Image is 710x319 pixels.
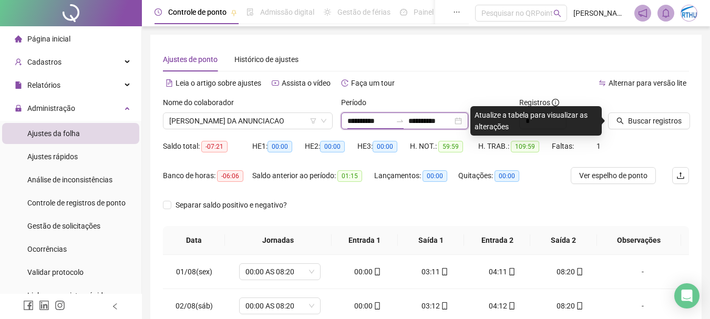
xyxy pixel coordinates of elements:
[324,8,331,16] span: sun
[579,170,647,181] span: Ver espelho de ponto
[612,266,674,277] div: -
[15,35,22,43] span: home
[176,267,212,276] span: 01/08(sex)
[163,97,241,108] label: Nome do colaborador
[341,97,373,108] label: Período
[458,170,532,182] div: Quitações:
[519,97,559,108] span: Registros
[305,140,357,152] div: HE 2:
[163,170,252,182] div: Banco de horas:
[573,7,628,19] span: [PERSON_NAME] - ARTHUZO
[341,79,348,87] span: history
[234,55,299,64] span: Histórico de ajustes
[321,118,327,124] span: down
[27,291,107,300] span: Link para registro rápido
[470,106,602,136] div: Atualize a tabela para visualizar as alterações
[217,170,243,182] span: -06:06
[163,55,218,64] span: Ajustes de ponto
[464,226,530,255] th: Entrada 2
[27,58,61,66] span: Cadastros
[27,268,84,276] span: Validar protocolo
[453,8,460,16] span: ellipsis
[507,302,516,310] span: mobile
[410,300,460,312] div: 03:12
[252,170,374,182] div: Saldo anterior ao período:
[15,58,22,66] span: user-add
[27,152,78,161] span: Ajustes rápidos
[163,226,225,255] th: Data
[155,8,162,16] span: clock-circle
[676,171,685,180] span: upload
[575,268,583,275] span: mobile
[616,117,624,125] span: search
[27,104,75,112] span: Administração
[168,8,227,16] span: Controle de ponto
[477,300,528,312] div: 04:12
[111,303,119,310] span: left
[27,199,126,207] span: Controle de registros de ponto
[544,266,595,277] div: 08:20
[628,115,682,127] span: Buscar registros
[260,8,314,16] span: Admissão digital
[608,112,690,129] button: Buscar registros
[511,141,539,152] span: 109:59
[343,300,393,312] div: 00:00
[252,140,305,152] div: HE 1:
[27,129,80,138] span: Ajustes da folha
[272,79,279,87] span: youtube
[282,79,331,87] span: Assista o vídeo
[246,8,254,16] span: file-done
[612,300,674,312] div: -
[27,222,100,230] span: Gestão de solicitações
[638,8,647,18] span: notification
[552,99,559,106] span: info-circle
[231,9,237,16] span: pushpin
[681,5,697,21] img: 48594
[176,302,213,310] span: 02/08(sáb)
[495,170,519,182] span: 00:00
[553,9,561,17] span: search
[163,140,252,152] div: Saldo total:
[410,266,460,277] div: 03:11
[373,302,381,310] span: mobile
[423,170,447,182] span: 00:00
[337,8,390,16] span: Gestão de férias
[27,245,67,253] span: Ocorrências
[27,176,112,184] span: Análise de inconsistências
[396,117,404,125] span: to
[27,35,70,43] span: Página inicial
[605,234,673,246] span: Observações
[396,117,404,125] span: swap-right
[39,300,49,311] span: linkedin
[544,300,595,312] div: 08:20
[477,266,528,277] div: 04:11
[55,300,65,311] span: instagram
[410,140,478,152] div: H. NOT.:
[440,302,448,310] span: mobile
[357,140,410,152] div: HE 3:
[507,268,516,275] span: mobile
[176,79,261,87] span: Leia o artigo sobre ajustes
[23,300,34,311] span: facebook
[245,298,314,314] span: 00:00 AS 08:20
[400,8,407,16] span: dashboard
[373,141,397,152] span: 00:00
[343,266,393,277] div: 00:00
[374,170,458,182] div: Lançamentos:
[609,79,686,87] span: Alternar para versão lite
[438,141,463,152] span: 59:59
[351,79,395,87] span: Faça um tour
[398,226,464,255] th: Saída 1
[571,167,656,184] button: Ver espelho de ponto
[414,8,455,16] span: Painel do DP
[597,226,681,255] th: Observações
[661,8,671,18] span: bell
[478,140,552,152] div: H. TRAB.:
[552,142,575,150] span: Faltas:
[596,142,601,150] span: 1
[530,226,596,255] th: Saída 2
[599,79,606,87] span: swap
[440,268,448,275] span: mobile
[267,141,292,152] span: 00:00
[225,226,332,255] th: Jornadas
